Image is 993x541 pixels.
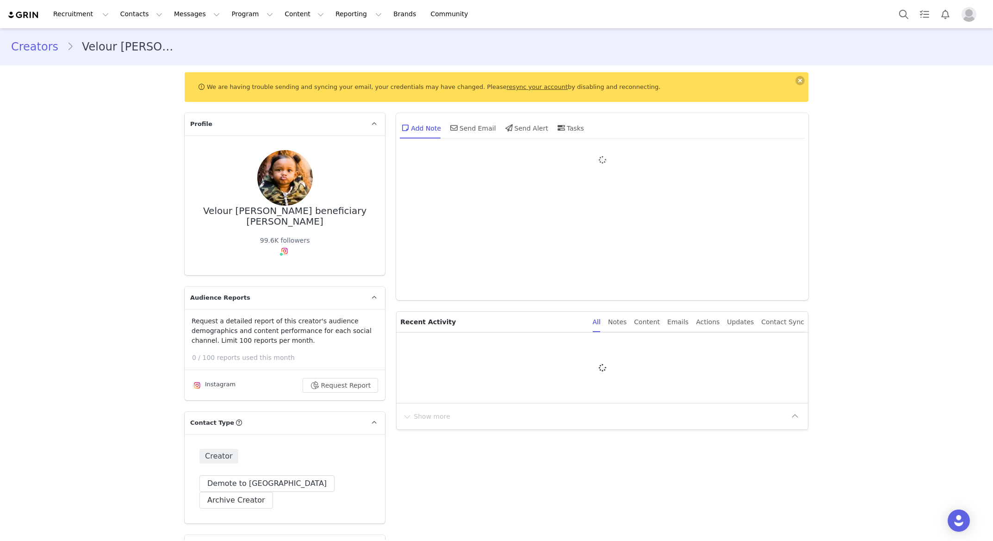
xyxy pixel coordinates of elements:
span: Profile [190,120,212,129]
div: Open Intercom Messenger [948,510,970,532]
a: Creators [11,38,67,55]
button: Search [894,4,914,25]
p: Request a detailed report of this creator's audience demographics and content performance for eac... [192,316,378,346]
button: Recruitment [48,4,114,25]
div: Velour [PERSON_NAME] beneficiary [PERSON_NAME] [199,206,370,226]
div: Updates [727,312,754,333]
button: Profile [956,7,986,22]
button: Archive Creator [199,492,273,509]
div: We are having trouble sending and syncing your email, your credentials may have changed. Please b... [185,72,808,102]
img: placeholder-profile.jpg [962,7,976,22]
a: resync your account [507,83,568,90]
button: Messages [168,4,225,25]
div: Contact Sync [761,312,804,333]
p: Recent Activity [400,312,585,332]
div: All [593,312,601,333]
div: Send Alert [503,117,548,139]
button: Show more [402,409,451,424]
button: Notifications [935,4,956,25]
div: Add Note [400,117,441,139]
div: Tasks [556,117,584,139]
img: instagram.svg [281,247,288,255]
div: Emails [667,312,689,333]
div: Send Email [448,117,496,139]
div: Notes [608,312,627,333]
button: Contacts [115,4,168,25]
a: Tasks [914,4,935,25]
button: Request Report [303,378,379,393]
div: Instagram [192,380,236,391]
a: Community [425,4,478,25]
span: Creator [199,449,238,464]
p: 0 / 100 reports used this month [192,353,385,363]
img: instagram.svg [193,382,201,389]
button: Program [226,4,279,25]
button: Demote to [GEOGRAPHIC_DATA] [199,475,335,492]
div: 99.6K followers [260,236,310,245]
button: Reporting [330,4,387,25]
span: Audience Reports [190,293,250,302]
span: Contact Type [190,418,234,428]
img: 276b2791-c24b-4cb4-9981-9c15923fe238.jpg [257,150,313,206]
div: Actions [696,312,720,333]
div: Content [634,312,660,333]
button: Content [279,4,329,25]
img: grin logo [7,11,40,19]
a: Brands [388,4,424,25]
